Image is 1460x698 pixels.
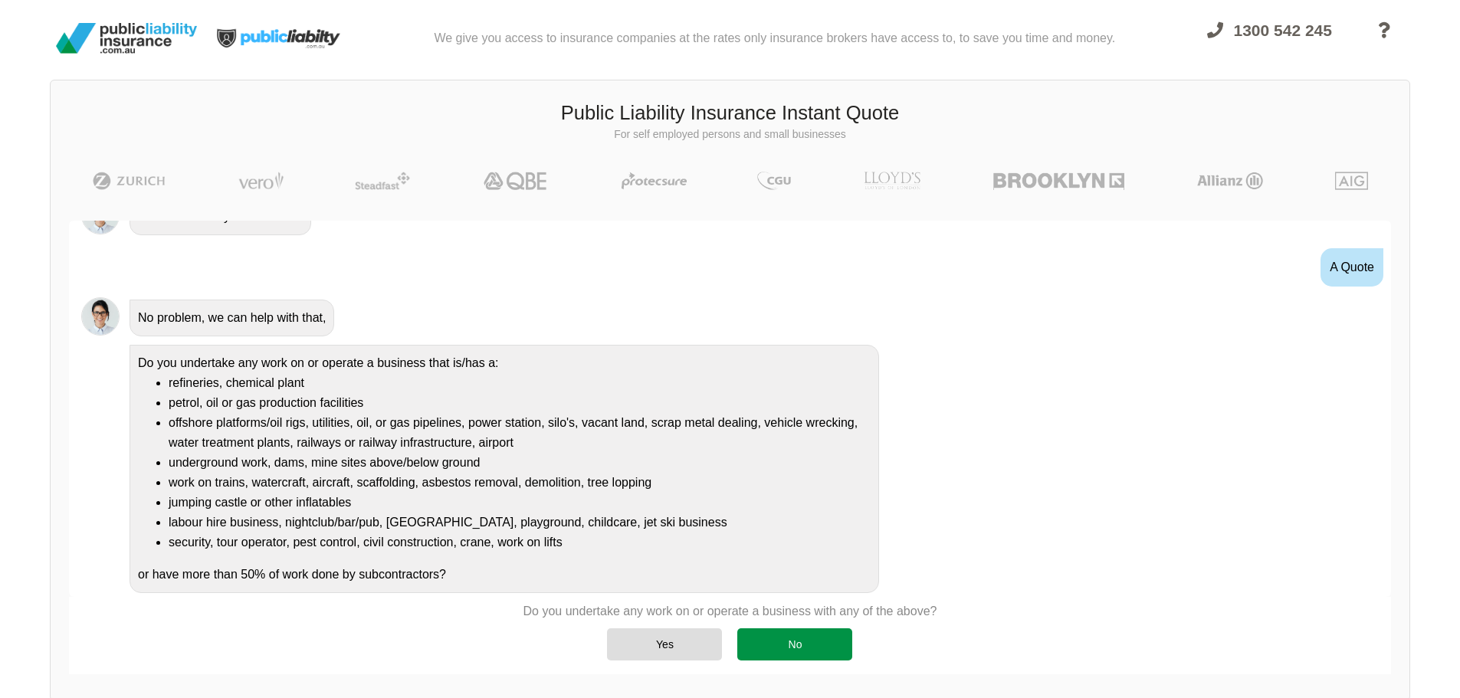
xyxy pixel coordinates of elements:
[169,413,871,453] li: offshore platforms/oil rigs, utilities, oil, or gas pipelines, power station, silo's, vacant land...
[855,172,929,190] img: LLOYD's | Public Liability Insurance
[474,172,557,190] img: QBE | Public Liability Insurance
[523,603,937,620] p: Do you undertake any work on or operate a business with any of the above?
[607,628,722,660] div: Yes
[130,345,879,593] div: Do you undertake any work on or operate a business that is/has a: or have more than 50% of work d...
[62,127,1398,143] p: For self employed persons and small businesses
[169,373,871,393] li: refineries, chemical plant
[169,533,871,552] li: security, tour operator, pest control, civil construction, crane, work on lifts
[987,172,1130,190] img: Brooklyn | Public Liability Insurance
[751,172,797,190] img: CGU | Public Liability Insurance
[1234,21,1332,39] span: 1300 542 245
[169,453,871,473] li: underground work, dams, mine sites above/below ground
[169,513,871,533] li: labour hire business, nightclub/bar/pub, [GEOGRAPHIC_DATA], playground, childcare, jet ski business
[50,17,203,60] img: Public Liability Insurance
[62,100,1398,127] h3: Public Liability Insurance Instant Quote
[169,393,871,413] li: petrol, oil or gas production facilities
[231,172,290,190] img: Vero | Public Liability Insurance
[1321,248,1383,287] div: A Quote
[130,300,334,336] div: No problem, we can help with that,
[1189,172,1271,190] img: Allianz | Public Liability Insurance
[737,628,852,660] div: No
[349,172,416,190] img: Steadfast | Public Liability Insurance
[434,6,1115,70] div: We give you access to insurance companies at the rates only insurance brokers have access to, to ...
[1193,12,1346,70] a: 1300 542 245
[169,493,871,513] li: jumping castle or other inflatables
[615,172,693,190] img: Protecsure | Public Liability Insurance
[1329,172,1374,190] img: AIG | Public Liability Insurance
[203,6,356,70] img: Public Liability Insurance Light
[169,473,871,493] li: work on trains, watercraft, aircraft, scaffolding, asbestos removal, demolition, tree lopping
[86,172,172,190] img: Zurich | Public Liability Insurance
[81,297,120,336] img: Chatbot | PLI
